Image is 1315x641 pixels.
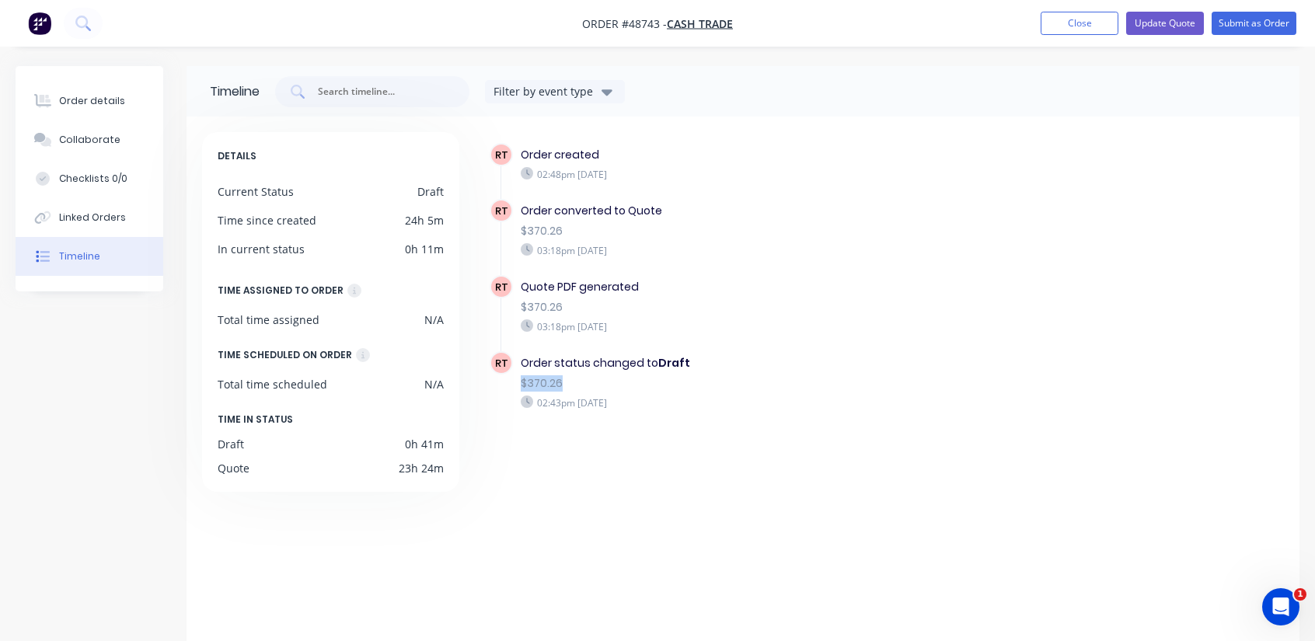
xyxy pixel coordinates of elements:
input: Search timeline... [316,84,445,99]
button: Order details [16,82,163,120]
div: Time since created [218,212,316,228]
img: Factory [28,12,51,35]
div: 02:48pm [DATE] [521,167,1011,181]
div: Checklists 0/0 [59,172,127,186]
div: Draft [417,183,444,200]
div: N/A [424,312,444,328]
div: Order created [521,147,1011,163]
div: Timeline [210,82,260,101]
button: Update Quote [1126,12,1204,35]
div: TIME ASSIGNED TO ORDER [218,282,344,299]
button: Filter by event type [485,80,625,103]
div: Filter by event type [494,83,598,99]
span: RT [495,148,508,162]
span: DETAILS [218,148,256,165]
div: $370.26 [521,299,1011,315]
div: Quote [218,460,249,476]
div: $370.26 [521,223,1011,239]
div: N/A [424,376,444,392]
button: Collaborate [16,120,163,159]
div: 0h 41m [405,436,444,452]
div: 03:18pm [DATE] [521,243,1011,257]
span: RT [495,356,508,371]
div: Order details [59,94,125,108]
div: 24h 5m [405,212,444,228]
div: Total time scheduled [218,376,327,392]
button: Timeline [16,237,163,276]
span: RT [495,280,508,294]
span: RT [495,204,508,218]
div: TIME SCHEDULED ON ORDER [218,347,352,364]
div: 02:43pm [DATE] [521,395,1011,409]
button: Linked Orders [16,198,163,237]
div: In current status [218,241,305,257]
button: Checklists 0/0 [16,159,163,198]
div: 0h 11m [405,241,444,257]
div: $370.26 [521,375,1011,392]
div: Timeline [59,249,100,263]
span: Order #48743 - [582,16,667,31]
div: Draft [218,436,244,452]
button: Submit as Order [1212,12,1296,35]
div: Quote PDF generated [521,279,1011,295]
span: TIME IN STATUS [218,411,293,428]
div: Linked Orders [59,211,126,225]
span: 1 [1294,588,1306,601]
a: Cash Trade [667,16,733,31]
b: Draft [658,355,690,371]
button: Close [1041,12,1118,35]
div: Total time assigned [218,312,319,328]
div: Order status changed to [521,355,1011,371]
div: Collaborate [59,133,120,147]
div: Order converted to Quote [521,203,1011,219]
div: Current Status [218,183,294,200]
div: 03:18pm [DATE] [521,319,1011,333]
div: 23h 24m [399,460,444,476]
iframe: Intercom live chat [1262,588,1299,625]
